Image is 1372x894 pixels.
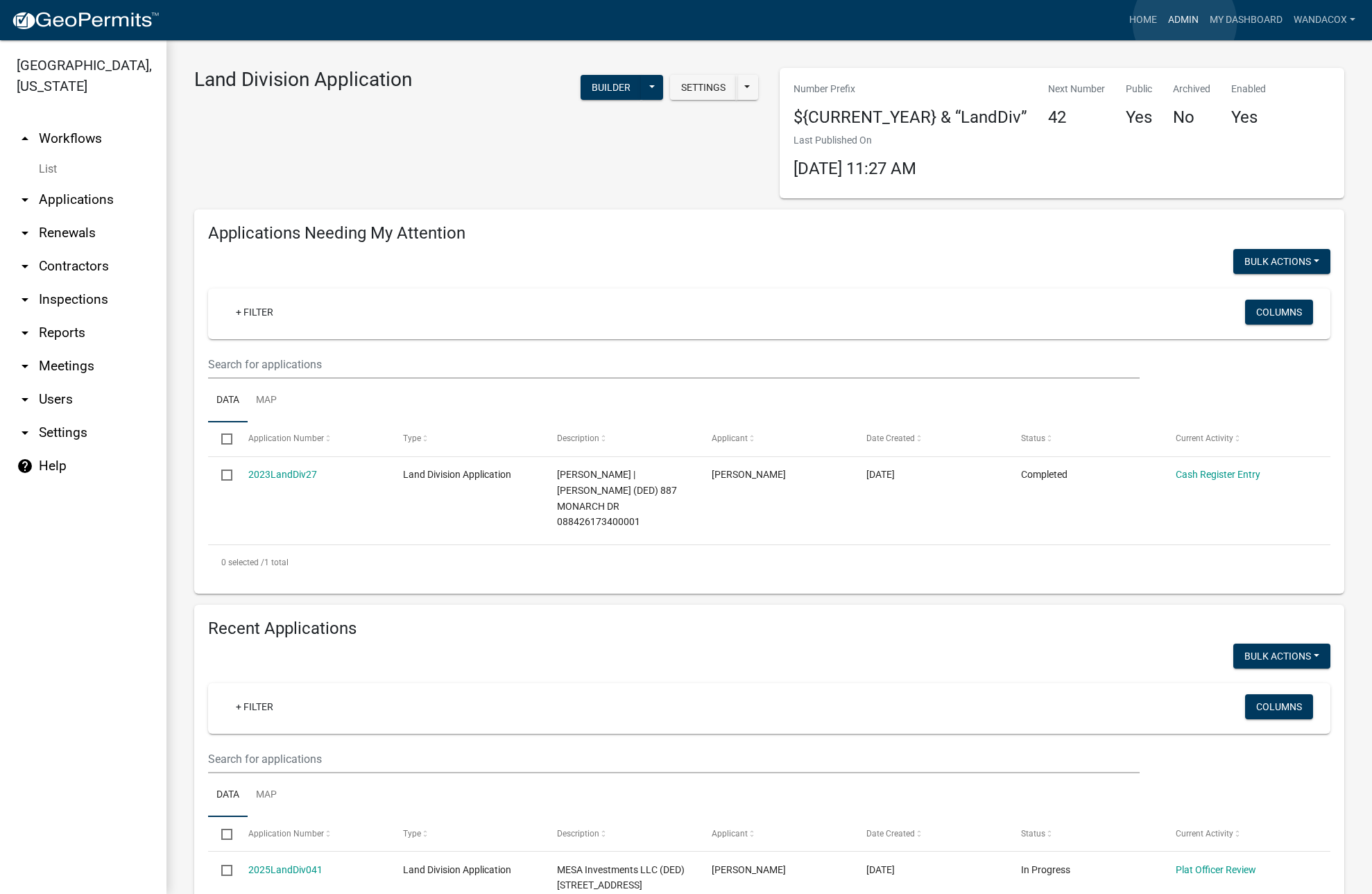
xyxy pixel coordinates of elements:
span: Land Division Application [403,469,511,480]
span: [DATE] 11:27 AM [794,159,916,178]
i: arrow_drop_down [17,258,33,275]
span: Current Activity [1176,829,1233,839]
span: Status [1021,829,1045,839]
span: Patrick Shelquist [712,864,786,875]
h4: Recent Applications [208,619,1330,639]
datatable-header-cell: Applicant [698,422,853,456]
a: Cash Register Entry [1176,469,1260,480]
button: Builder [581,75,642,100]
h4: No [1173,108,1210,128]
i: arrow_drop_down [17,391,33,408]
datatable-header-cell: Select [208,817,234,850]
i: arrow_drop_down [17,191,33,208]
a: + Filter [225,300,284,325]
button: Bulk Actions [1233,644,1330,669]
span: Status [1021,433,1045,443]
p: Next Number [1048,82,1105,96]
span: Type [403,433,421,443]
h4: Applications Needing My Attention [208,223,1330,243]
h4: 42 [1048,108,1105,128]
p: Enabled [1231,82,1266,96]
datatable-header-cell: Date Created [853,817,1008,850]
span: Date Created [866,829,915,839]
a: Map [248,379,285,423]
input: Search for applications [208,350,1140,379]
input: Search for applications [208,745,1140,773]
datatable-header-cell: Select [208,422,234,456]
h4: Yes [1231,108,1266,128]
span: Description [557,829,599,839]
button: Columns [1245,300,1313,325]
p: Public [1126,82,1152,96]
span: Applicant [712,829,748,839]
h4: ${CURRENT_YEAR} & “LandDiv” [794,108,1027,128]
button: Columns [1245,694,1313,719]
a: Plat Officer Review [1176,864,1256,875]
a: Data [208,379,248,423]
i: arrow_drop_down [17,291,33,308]
span: 08/05/2025 [866,864,895,875]
datatable-header-cell: Application Number [234,422,389,456]
span: Haberer, Charles J | Haberer, Elizabeth M (DED) 887 MONARCH DR 088426173400001 [557,469,677,527]
a: 2023LandDiv27 [248,469,317,480]
span: Completed [1021,469,1067,480]
datatable-header-cell: Type [389,422,544,456]
span: 04/28/2023 [866,469,895,480]
datatable-header-cell: Applicant [698,817,853,850]
span: Description [557,433,599,443]
a: 2025LandDiv041 [248,864,323,875]
p: Last Published On [794,133,916,148]
h3: Land Division Application [194,68,412,92]
i: arrow_drop_down [17,424,33,441]
span: Application Number [248,829,324,839]
a: My Dashboard [1204,7,1288,33]
span: Application Number [248,433,324,443]
span: Current Activity [1176,433,1233,443]
i: help [17,458,33,474]
button: Settings [670,75,737,100]
span: Land Division Application [403,864,511,875]
span: Type [403,829,421,839]
i: arrow_drop_up [17,130,33,147]
div: 1 total [208,545,1330,580]
h4: Yes [1126,108,1152,128]
span: Tom Haberer [712,469,786,480]
a: + Filter [225,694,284,719]
datatable-header-cell: Current Activity [1163,422,1317,456]
p: Archived [1173,82,1210,96]
a: Admin [1163,7,1204,33]
a: Map [248,773,285,818]
a: Data [208,773,248,818]
i: arrow_drop_down [17,225,33,241]
datatable-header-cell: Date Created [853,422,1008,456]
i: arrow_drop_down [17,325,33,341]
p: Number Prefix [794,82,1027,96]
datatable-header-cell: Application Number [234,817,389,850]
datatable-header-cell: Status [1008,422,1163,456]
i: arrow_drop_down [17,358,33,375]
a: Home [1124,7,1163,33]
button: Bulk Actions [1233,249,1330,274]
span: Applicant [712,433,748,443]
span: Date Created [866,433,915,443]
datatable-header-cell: Current Activity [1163,817,1317,850]
datatable-header-cell: Description [544,817,698,850]
span: 0 selected / [221,558,264,567]
a: WandaCox [1288,7,1361,33]
datatable-header-cell: Status [1008,817,1163,850]
datatable-header-cell: Description [544,422,698,456]
datatable-header-cell: Type [389,817,544,850]
span: In Progress [1021,864,1070,875]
